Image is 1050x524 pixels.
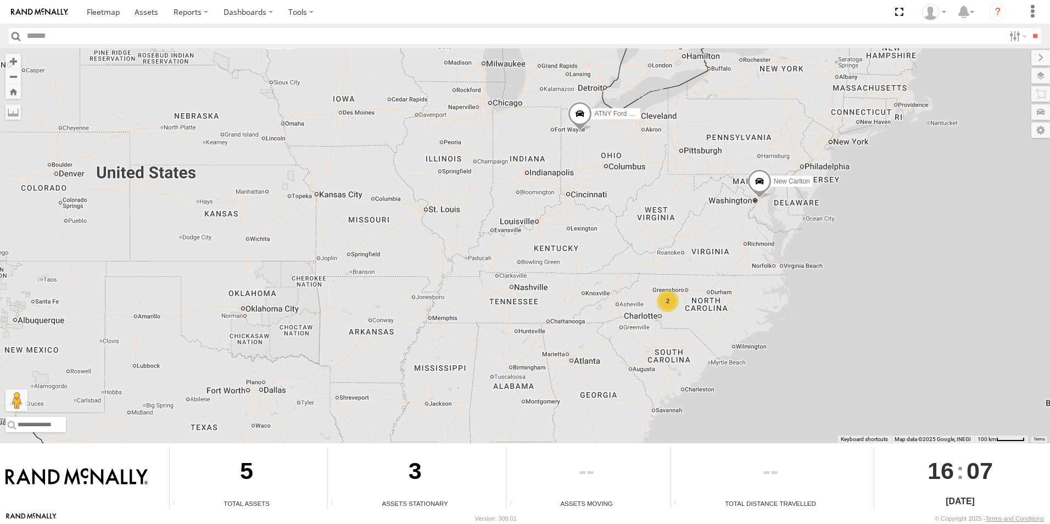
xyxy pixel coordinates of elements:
[328,447,502,499] div: 3
[328,499,502,508] div: Assets Stationary
[874,495,1046,508] div: [DATE]
[1005,28,1029,44] label: Search Filter Options
[978,436,996,442] span: 100 km
[328,500,344,508] div: Total number of assets current stationary.
[671,500,688,508] div: Total distance travelled by all assets within specified date range and applied filters
[11,8,68,16] img: rand-logo.svg
[170,447,323,499] div: 5
[5,54,21,69] button: Zoom in
[671,499,870,508] div: Total Distance Travelled
[5,468,148,487] img: Rand McNally
[657,290,679,312] div: 2
[989,3,1007,21] i: ?
[5,84,21,99] button: Zoom Home
[506,500,523,508] div: Total number of assets current in transit.
[967,447,993,494] span: 07
[1034,437,1045,441] a: Terms (opens in new tab)
[594,110,657,118] span: ATNY Ford EV Demo
[774,177,810,185] span: New Carlton
[935,515,1044,522] div: © Copyright 2025 -
[5,69,21,84] button: Zoom out
[170,499,323,508] div: Total Assets
[874,447,1046,494] div: :
[6,513,57,524] a: Visit our Website
[1031,122,1050,138] label: Map Settings
[5,389,27,411] button: Drag Pegman onto the map to open Street View
[475,515,517,522] div: Version: 309.01
[170,500,186,508] div: Total number of Enabled Assets
[895,436,971,442] span: Map data ©2025 Google, INEGI
[986,515,1044,522] a: Terms and Conditions
[506,499,667,508] div: Assets Moving
[974,436,1028,443] button: Map Scale: 100 km per 48 pixels
[5,104,21,120] label: Measure
[841,436,888,443] button: Keyboard shortcuts
[928,447,954,494] span: 16
[918,4,950,20] div: Vincent Bupp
